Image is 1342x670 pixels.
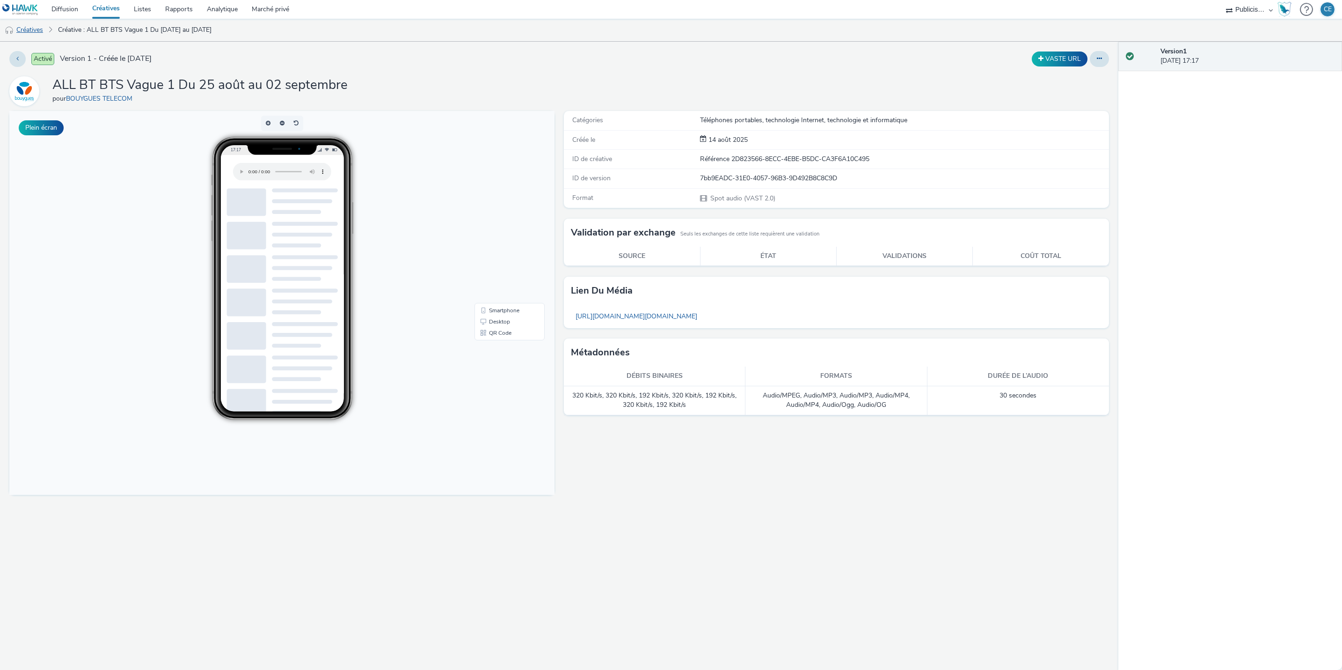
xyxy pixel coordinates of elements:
[564,386,745,415] td: 320 Kbit/s, 320 Kbit/s, 192 Kbit/s, 320 Kbit/s, 192 Kbit/s, 320 Kbit/s, 192 Kbit/s
[11,78,38,105] img: BOUYGUES TELECOM
[19,120,64,135] button: Plein écran
[1032,52,1087,66] button: VASTE URL
[1324,2,1332,16] div: CE
[572,193,593,202] span: Format
[564,247,700,266] th: Source
[1029,52,1090,66] div: Dupliquer la créative en un VAST URL
[52,76,348,94] h1: ALL BT BTS Vague 1 Du 25 août au 02 septembre
[52,94,66,103] span: pour
[973,247,1109,266] th: Coût total
[1045,54,1081,63] font: VASTE URL
[572,116,603,125] span: Catégories
[1277,2,1295,17] a: Hawk Academy
[9,87,43,96] a: BOUYGUES TELECOM
[707,135,748,145] div: Création 14 août 2025, 17:17
[927,386,1109,415] td: 30 secondes
[572,174,611,183] span: ID de version
[700,174,1108,183] div: 7bb9EADC-31E0-4057-96B3-9D492B8C8C9D
[571,346,630,360] h3: Métadonnées
[467,194,533,205] li: Smartphone
[680,230,819,238] small: Seuls les exchanges de cette liste requièrent une validation
[480,197,510,202] span: Smartphone
[564,367,745,386] th: Débits binaires
[707,135,748,144] span: 14 août 2025
[571,226,676,240] h3: Validation par exchange
[1277,2,1291,17] img: Hawk Academy
[60,53,152,64] span: Version 1 - Créée le [DATE]
[1160,47,1335,66] div: [DATE] 17:17
[66,94,136,103] a: BOUYGUES TELECOM
[480,219,502,225] span: QR Code
[745,386,927,415] td: Audio/MPEG, Audio/MP3, Audio/MP3, Audio/MP4, Audio/MP4, Audio/Ogg, Audio/OG
[31,53,54,65] span: Activé
[709,194,775,203] span: Spot audio (VAST 2.0)
[467,205,533,216] li: Desktop
[221,36,231,41] span: 17:17
[571,284,633,298] h3: Lien du média
[700,155,1108,164] div: Référence 2D823566-8ECC-4EBE-B5DC-CA3F6A10C495
[1160,47,1187,56] strong: Version 1
[16,25,43,34] font: Créatives
[572,155,612,163] span: ID de créative
[5,26,14,35] img: audio
[700,116,1108,125] div: Téléphones portables, technologie Internet, technologie et informatique
[2,4,38,15] img: undefined Logo
[837,247,973,266] th: Validations
[571,307,702,325] a: [URL][DOMAIN_NAME][DOMAIN_NAME]
[700,247,836,266] th: État
[480,208,501,214] span: Desktop
[745,367,927,386] th: Formats
[467,216,533,228] li: QR Code
[572,135,595,144] span: Créée le
[927,367,1109,386] th: Durée de l’audio
[53,19,216,41] a: Créative : ALL BT BTS Vague 1 Du [DATE] au [DATE]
